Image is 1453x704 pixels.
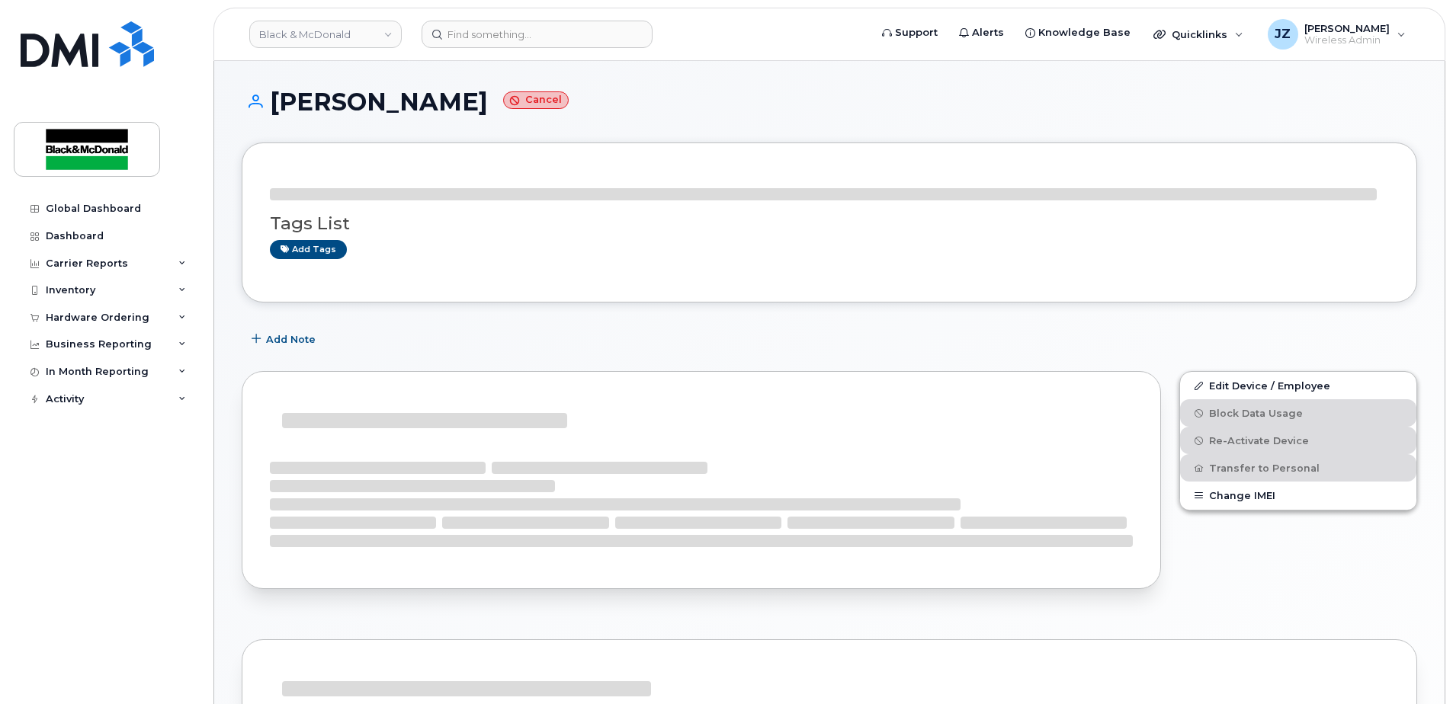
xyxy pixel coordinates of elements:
a: Edit Device / Employee [1180,372,1416,399]
span: Add Note [266,332,316,347]
span: Re-Activate Device [1209,435,1309,446]
button: Re-Activate Device [1180,427,1416,454]
button: Add Note [242,325,329,353]
h1: [PERSON_NAME] [242,88,1417,115]
button: Transfer to Personal [1180,454,1416,482]
button: Block Data Usage [1180,399,1416,427]
small: Cancel [503,91,569,109]
h3: Tags List [270,214,1389,233]
a: Add tags [270,240,347,259]
button: Change IMEI [1180,482,1416,509]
